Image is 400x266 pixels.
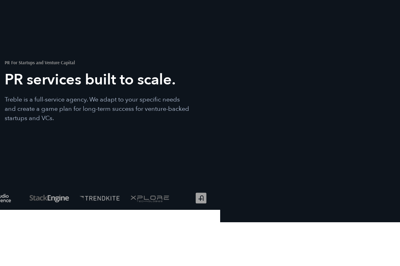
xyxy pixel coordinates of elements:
p: Treble is a full-service agency. We adapt to your specific needs and create a game plan for long-... [5,95,189,123]
h2: PR For Startups and Venture Capital [5,60,189,65]
img: StackEngine logo [25,186,73,210]
img: Addvocate logo [176,186,224,210]
img: XPlore logo [126,186,174,210]
h1: PR services built to scale. [5,70,189,89]
img: TrendKite logo [76,186,123,210]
